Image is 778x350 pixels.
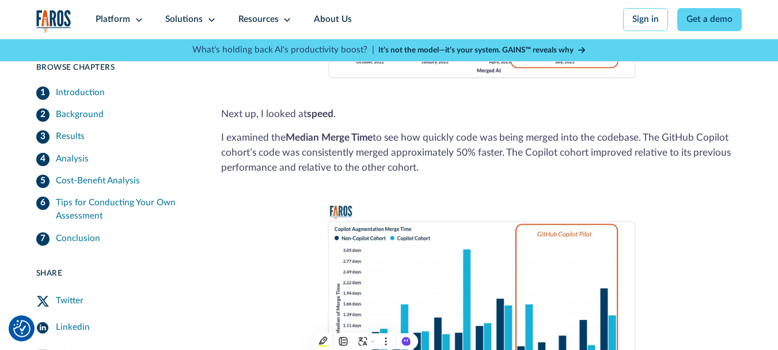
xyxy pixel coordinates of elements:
div: Linkedin [56,321,90,334]
div: Results [56,131,85,144]
button: Cookie Settings [13,320,31,337]
a: Sign in [623,8,669,31]
div: Solutions [165,13,203,27]
a: home [36,10,71,33]
a: LinkedIn Share [36,315,195,341]
a: Analysis [36,148,195,170]
p: I examined the to see how quickly code was being merged into the codebase. The GitHub Copilot coh... [221,130,742,175]
a: Conclusion [36,228,195,250]
p: Next up, I looked at . [221,107,742,122]
strong: It’s not the model—it’s your system. GAINS™ reveals why [378,46,574,54]
strong: Median Merge Time [286,133,373,142]
div: Share [36,268,195,279]
div: Resources [238,13,279,27]
a: Tips for Conducting Your Own Assessment [36,193,195,228]
img: Revisit consent button [13,320,31,337]
a: Cost-Benefit Analysis [36,171,195,193]
p: What's holding back AI's productivity boost? | [192,44,374,57]
div: Introduction [56,86,105,100]
img: Logo of the analytics and reporting company Faros. [36,10,71,33]
div: Conclusion [56,232,100,246]
a: Twitter Share [36,288,195,315]
div: Cost-Benefit Analysis [56,175,140,188]
div: Analysis [56,153,89,166]
div: Platform [96,13,130,27]
a: It’s not the model—it’s your system. GAINS™ reveals why [378,44,586,56]
div: Browse Chapters [36,62,195,73]
a: Results [36,126,195,148]
a: Background [36,104,195,126]
a: Get a demo [677,8,742,31]
div: Twitter [56,295,84,308]
div: Background [56,109,104,122]
strong: speed [307,109,333,119]
div: Tips for Conducting Your Own Assessment [56,197,195,224]
a: Introduction [36,82,195,104]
